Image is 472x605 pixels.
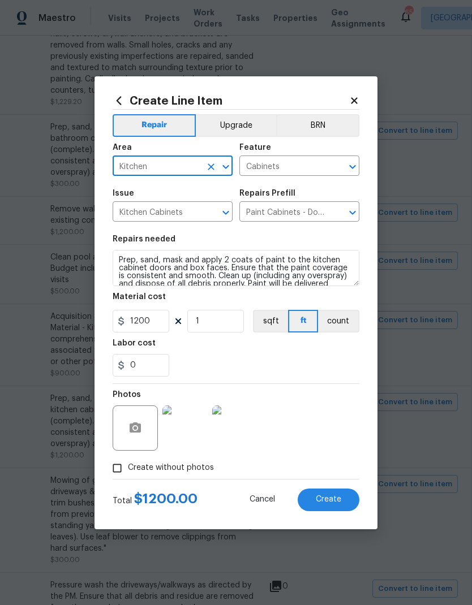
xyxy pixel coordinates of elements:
[345,159,361,175] button: Open
[250,495,275,504] span: Cancel
[203,159,219,175] button: Clear
[298,489,359,511] button: Create
[113,493,198,507] div: Total
[113,339,156,347] h5: Labor cost
[128,462,214,474] span: Create without photos
[113,189,134,197] h5: Issue
[239,144,271,152] h5: Feature
[231,489,293,511] button: Cancel
[113,293,166,301] h5: Material cost
[345,205,361,221] button: Open
[134,492,198,505] span: $ 1200.00
[288,310,318,332] button: ft
[196,114,277,137] button: Upgrade
[113,114,196,137] button: Repair
[113,235,175,243] h5: Repairs needed
[253,310,288,332] button: sqft
[318,310,359,332] button: count
[113,250,359,286] textarea: Prep, sand, mask and apply 2 coats of paint to the kitchen cabinet doors and box faces. Ensure th...
[113,94,349,107] h2: Create Line Item
[239,189,295,197] h5: Repairs Prefill
[218,205,234,221] button: Open
[113,144,132,152] h5: Area
[316,495,341,504] span: Create
[276,114,359,137] button: BRN
[218,159,234,175] button: Open
[113,391,141,399] h5: Photos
